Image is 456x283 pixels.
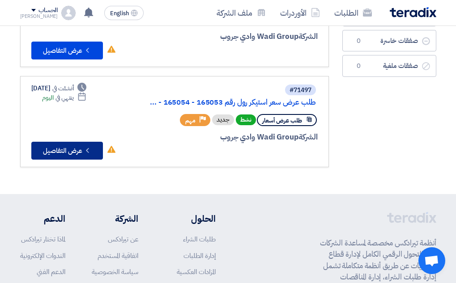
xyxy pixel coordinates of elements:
[42,93,86,102] div: اليوم
[273,2,327,23] a: الأوردرات
[61,6,76,20] img: profile_test.png
[52,84,74,93] span: أنشئت في
[290,87,311,93] div: #71497
[183,234,216,244] a: طلبات الشراء
[342,55,436,77] a: صفقات ملغية0
[165,212,216,225] li: الحلول
[92,267,138,277] a: سياسة الخصوصية
[390,7,436,17] img: Teradix logo
[20,14,58,19] div: [PERSON_NAME]
[20,212,65,225] li: الدعم
[104,6,144,20] button: English
[137,98,316,106] a: طلب عرض سعر استيكر رول رقم 165053 - 165054 - ...
[354,37,364,46] span: 0
[124,31,318,42] div: Wadi Group وادي جروب
[31,142,103,160] button: عرض التفاصيل
[124,131,318,143] div: Wadi Group وادي جروب
[31,84,87,93] div: [DATE]
[20,251,65,261] a: الندوات الإلكترونية
[185,116,196,125] span: مهم
[209,2,273,23] a: ملف الشركة
[31,42,103,59] button: عرض التفاصيل
[298,131,318,143] span: الشركة
[92,212,138,225] li: الشركة
[212,114,234,125] div: جديد
[98,251,138,261] a: اتفاقية المستخدم
[354,62,364,71] span: 0
[262,116,302,125] span: طلب عرض أسعار
[37,267,65,277] a: الدعم الفني
[327,2,379,23] a: الطلبات
[21,234,65,244] a: لماذا تختار تيرادكس
[110,10,129,17] span: English
[298,31,318,42] span: الشركة
[342,30,436,52] a: صفقات خاسرة0
[183,251,216,261] a: إدارة الطلبات
[38,7,58,14] div: الحساب
[177,267,216,277] a: المزادات العكسية
[55,93,74,102] span: ينتهي في
[108,234,138,244] a: عن تيرادكس
[236,114,256,125] span: نشط
[418,247,445,274] div: Open chat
